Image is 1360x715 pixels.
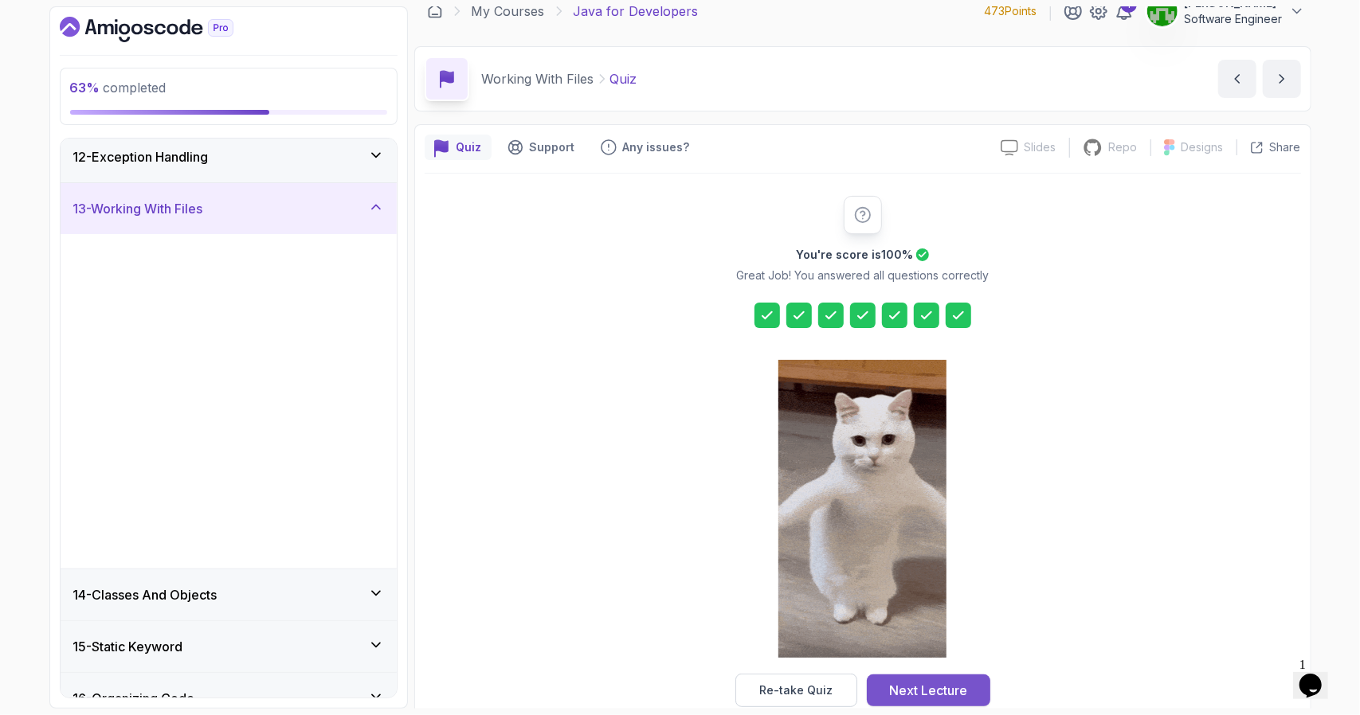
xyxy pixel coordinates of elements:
[1115,2,1134,21] a: 1
[574,2,699,21] p: Java for Developers
[610,69,637,88] p: Quiz
[530,139,575,155] p: Support
[796,247,913,263] h2: You're score is 100 %
[73,637,183,656] h3: 15 - Static Keyword
[425,135,492,160] button: quiz button
[498,135,585,160] button: Support button
[985,3,1037,19] p: 473 Points
[70,80,167,96] span: completed
[735,674,857,707] button: Re-take Quiz
[867,674,990,706] button: Next Lecture
[778,360,947,658] img: cool-cat
[1218,60,1256,98] button: previous content
[61,183,397,234] button: 13-Working With Files
[591,135,700,160] button: Feedback button
[61,131,397,182] button: 12-Exception Handling
[623,139,690,155] p: Any issues?
[61,621,397,672] button: 15-Static Keyword
[472,2,545,21] a: My Courses
[427,3,443,19] a: Dashboard
[1293,651,1344,699] iframe: chat widget
[1237,139,1301,155] button: Share
[1270,139,1301,155] p: Share
[457,139,482,155] p: Quiz
[61,569,397,620] button: 14-Classes And Objects
[73,147,209,166] h3: 12 - Exception Handling
[1185,11,1283,27] p: Software Engineer
[1025,139,1056,155] p: Slides
[736,268,989,283] p: Great Job! You answered all questions correctly
[73,585,218,604] h3: 14 - Classes And Objects
[70,80,100,96] span: 63 %
[759,682,833,698] div: Re-take Quiz
[1109,139,1138,155] p: Repo
[1182,139,1224,155] p: Designs
[73,689,195,708] h3: 16 - Organizing Code
[73,199,203,218] h3: 13 - Working With Files
[60,17,270,42] a: Dashboard
[1263,60,1301,98] button: next content
[889,681,967,700] div: Next Lecture
[482,69,594,88] p: Working With Files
